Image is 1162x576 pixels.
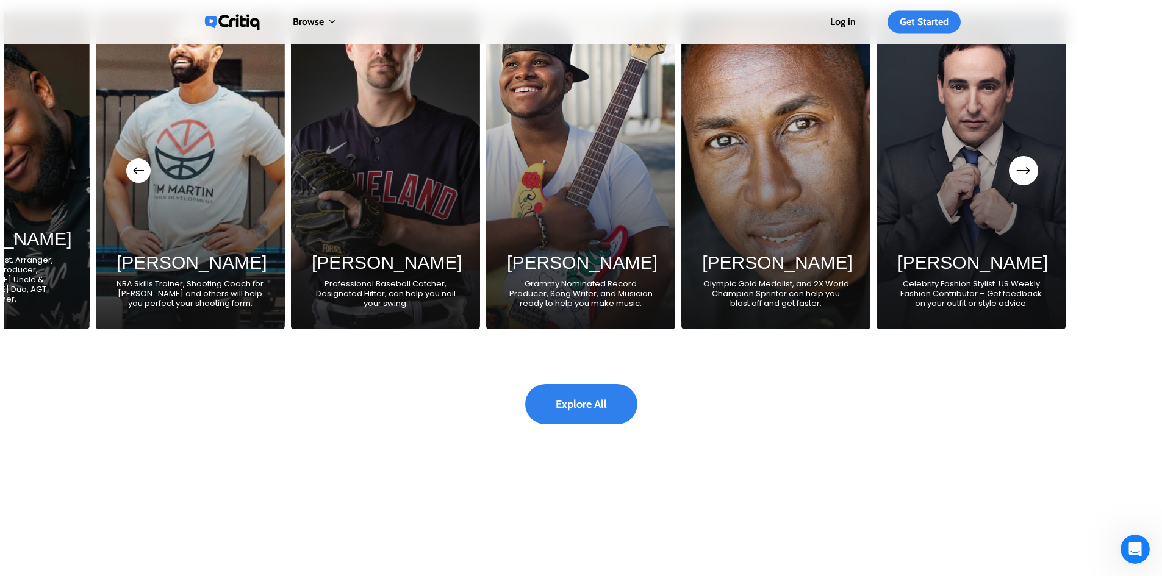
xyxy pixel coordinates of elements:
span: Browse [293,16,324,27]
button: Next [1011,158,1036,183]
button: Previous [126,158,151,183]
iframe: Intercom live chat [1121,535,1150,564]
a: Browse [293,17,336,27]
span: Log in [830,16,856,27]
a: Get Started [888,17,961,27]
span: Get Started [900,16,949,27]
a: Explore All [525,384,637,424]
a: Log in [830,17,856,27]
span: Explore All [556,398,607,410]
